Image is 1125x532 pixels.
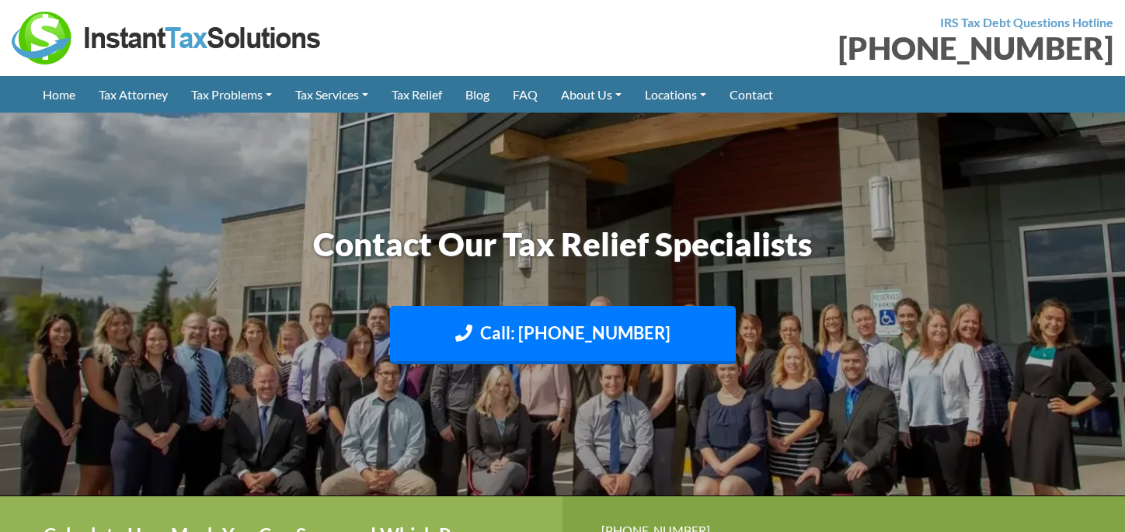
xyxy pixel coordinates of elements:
a: Tax Problems [179,76,284,113]
a: Locations [633,76,718,113]
a: About Us [549,76,633,113]
img: Instant Tax Solutions Logo [12,12,322,64]
a: Instant Tax Solutions Logo [12,29,322,43]
h1: Contact Our Tax Relief Specialists [131,221,994,267]
a: Call: [PHONE_NUMBER] [390,306,736,364]
strong: IRS Tax Debt Questions Hotline [940,15,1113,30]
a: Home [31,76,87,113]
a: Contact [718,76,785,113]
a: Tax Attorney [87,76,179,113]
a: Tax Services [284,76,380,113]
div: [PHONE_NUMBER] [574,33,1113,64]
a: Tax Relief [380,76,454,113]
a: FAQ [501,76,549,113]
a: Blog [454,76,501,113]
